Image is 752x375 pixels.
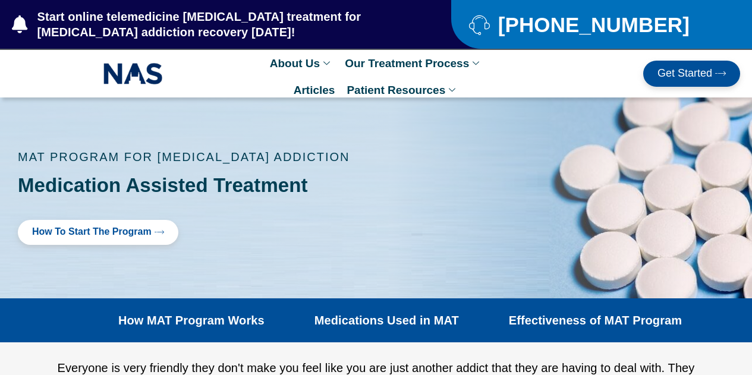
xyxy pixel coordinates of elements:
[12,9,404,40] a: Start online telemedicine [MEDICAL_DATA] treatment for [MEDICAL_DATA] addiction recovery [DATE]!
[657,68,712,80] span: Get Started
[34,9,404,40] span: Start online telemedicine [MEDICAL_DATA] treatment for [MEDICAL_DATA] addiction recovery [DATE]!
[643,61,740,87] a: Get Started
[314,313,459,327] a: Medications Used in MAT
[18,175,477,196] h1: Medication Assisted Treatment
[32,227,152,238] span: How to Start the program
[288,77,341,103] a: Articles
[339,50,488,77] a: Our Treatment Process
[103,60,163,87] img: NAS_email_signature-removebg-preview.png
[118,313,265,327] a: How MAT Program Works
[264,50,339,77] a: About Us
[495,17,690,32] span: [PHONE_NUMBER]
[341,77,464,103] a: Patient Resources
[509,313,682,327] a: Effectiveness of MAT Program
[18,151,477,163] p: MAT Program for [MEDICAL_DATA] addiction
[469,14,722,35] a: [PHONE_NUMBER]
[18,220,178,245] a: How to Start the program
